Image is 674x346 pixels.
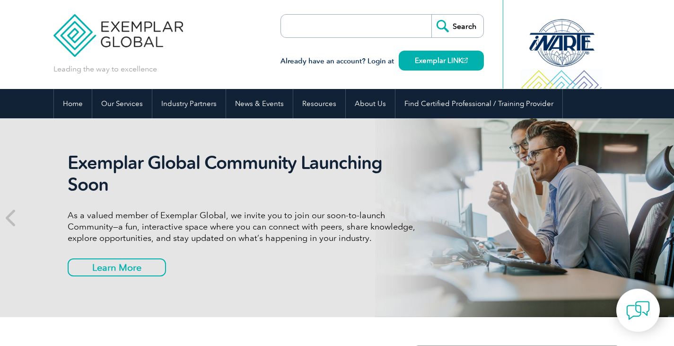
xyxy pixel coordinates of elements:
input: Search [431,15,483,37]
a: About Us [346,89,395,118]
a: Find Certified Professional / Training Provider [395,89,562,118]
img: open_square.png [463,58,468,63]
a: Industry Partners [152,89,226,118]
p: Leading the way to excellence [53,64,157,74]
h3: Already have an account? Login at [280,55,484,67]
a: Home [54,89,92,118]
a: Learn More [68,258,166,276]
img: contact-chat.png [626,299,650,322]
h2: Exemplar Global Community Launching Soon [68,152,422,195]
a: Exemplar LINK [399,51,484,71]
a: Our Services [92,89,152,118]
a: News & Events [226,89,293,118]
p: As a valued member of Exemplar Global, we invite you to join our soon-to-launch Community—a fun, ... [68,210,422,244]
a: Resources [293,89,345,118]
